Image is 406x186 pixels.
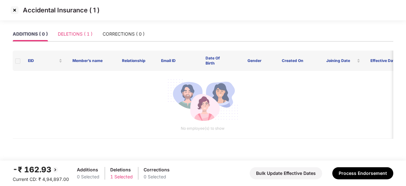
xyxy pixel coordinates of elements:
[13,164,69,176] div: -₹ 162.93
[10,5,20,15] img: svg+xml;base64,PHN2ZyBpZD0iQ3Jvc3MtMzJ4MzIiIHhtbG5zPSJodHRwOi8vd3d3LnczLm9yZy8yMDAwL3N2ZyIgd2lkdG...
[51,166,59,174] img: svg+xml;base64,PHN2ZyBpZD0iQmFjay0yMHgyMCIgeG1sbnM9Imh0dHA6Ly93d3cudzMub3JnLzIwMDAvc3ZnIiB3aWR0aD...
[200,51,232,71] th: Date Of Birth
[332,167,393,179] button: Process Endorsement
[18,126,388,132] p: No employee(s) to show
[23,51,67,71] th: EID
[321,51,366,71] th: Joining Date
[58,31,92,38] div: DELETIONS ( 1 )
[13,176,69,182] span: Current CD: ₹ 4,94,897.00
[77,166,99,173] div: Additions
[167,76,238,126] img: svg+xml;base64,PHN2ZyB4bWxucz0iaHR0cDovL3d3dy53My5vcmcvMjAwMC9zdmciIGlkPSJNdWx0aXBsZV9lbXBsb3llZS...
[277,51,321,71] th: Created On
[250,167,322,179] button: Bulk Update Effective Dates
[103,31,145,38] div: CORRECTIONS ( 0 )
[112,51,156,71] th: Relationship
[28,58,58,63] span: EID
[110,173,133,180] div: 1 Selected
[23,6,99,14] p: Accidental Insurance ( 1 )
[13,31,48,38] div: ADDITIONS ( 0 )
[144,173,170,180] div: 0 Selected
[77,173,99,180] div: 0 Selected
[232,51,277,71] th: Gender
[144,166,170,173] div: Corrections
[67,51,112,71] th: Member’s name
[110,166,133,173] div: Deletions
[156,51,200,71] th: Email ID
[326,58,356,63] span: Joining Date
